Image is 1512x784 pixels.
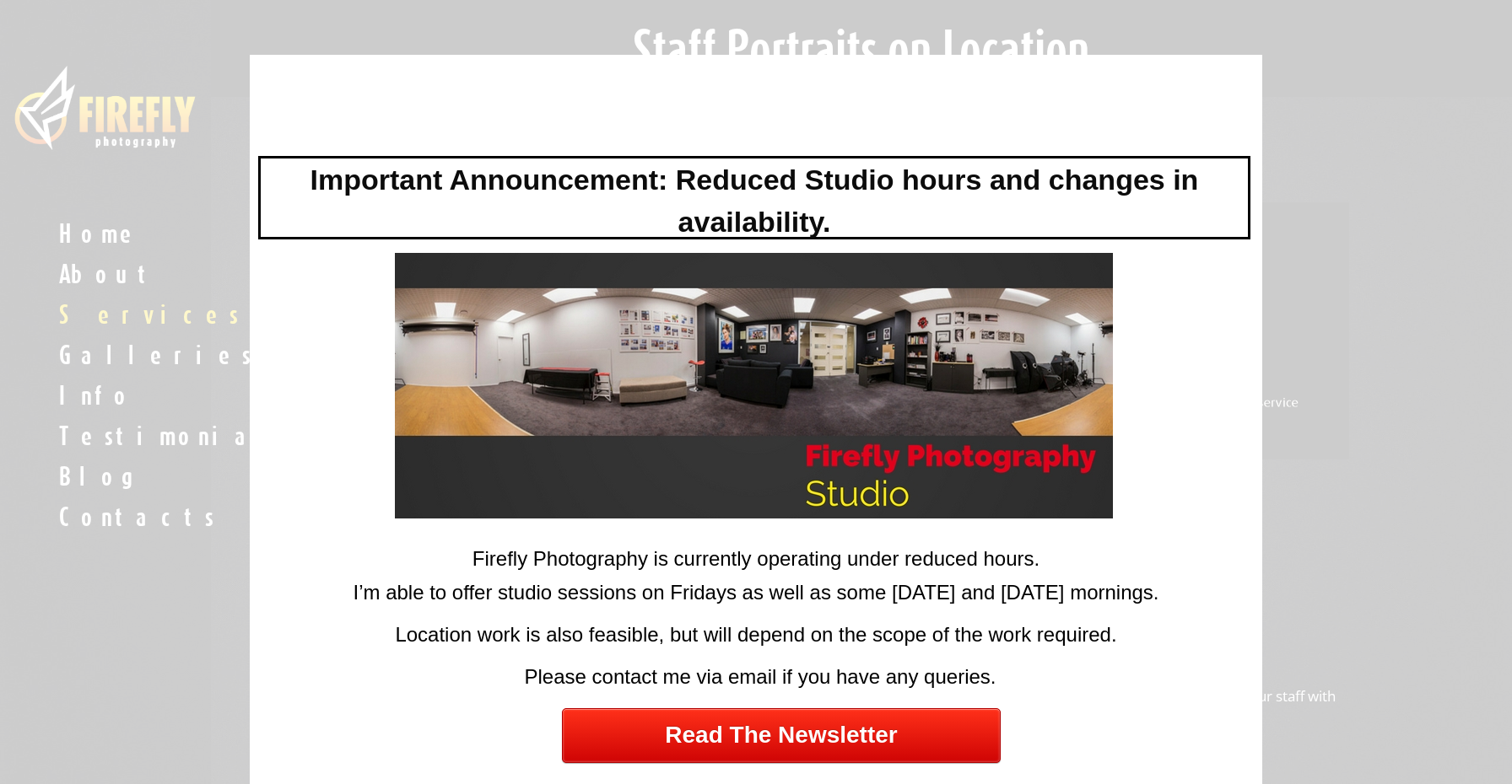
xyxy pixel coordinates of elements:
[254,544,1258,573] div: Firefly Photography is currently operating under reduced hours.
[562,708,1001,763] a: Read The Newsletter
[258,662,1262,700] div: Please contact me via email if you have any queries.
[254,577,1258,615] div: I’m able to offer studio sessions on Fridays as well as some [DATE] and [DATE] mornings.
[258,156,1250,239] div: Important Announcement: Reduced Studio hours and changes in availability.
[254,620,1258,658] div: Location work is also feasible, but will depend on the scope of the work required.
